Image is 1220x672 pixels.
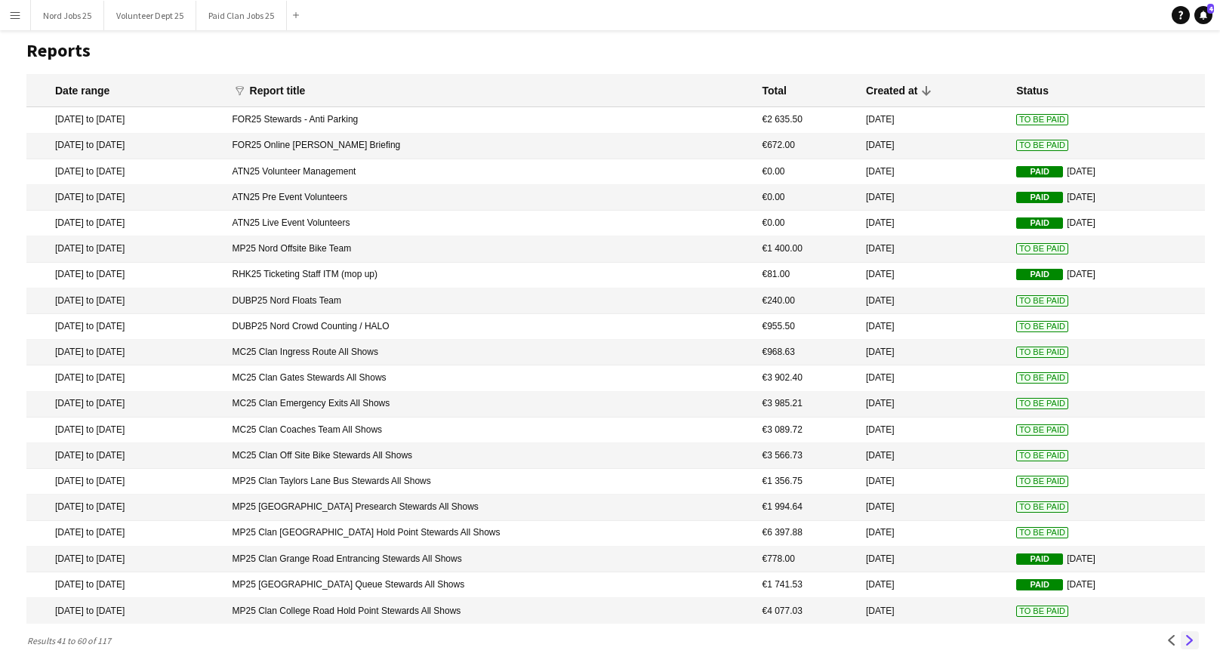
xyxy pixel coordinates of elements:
[858,185,1009,211] mat-cell: [DATE]
[225,598,755,624] mat-cell: MP25 Clan College Road Hold Point Stewards All Shows
[26,39,1205,62] h1: Reports
[26,288,225,314] mat-cell: [DATE] to [DATE]
[225,521,755,547] mat-cell: MP25 Clan [GEOGRAPHIC_DATA] Hold Point Stewards All Shows
[225,107,755,133] mat-cell: FOR25 Stewards - Anti Parking
[755,159,858,185] mat-cell: €0.00
[26,107,225,133] mat-cell: [DATE] to [DATE]
[755,469,858,495] mat-cell: €1 356.75
[26,392,225,418] mat-cell: [DATE] to [DATE]
[104,1,196,30] button: Volunteer Dept 25
[250,84,306,97] div: Report title
[858,469,1009,495] mat-cell: [DATE]
[858,495,1009,520] mat-cell: [DATE]
[1016,84,1049,97] div: Status
[755,340,858,365] mat-cell: €968.63
[26,263,225,288] mat-cell: [DATE] to [DATE]
[1016,140,1068,151] span: To Be Paid
[225,547,755,572] mat-cell: MP25 Clan Grange Road Entrancing Stewards All Shows
[858,314,1009,340] mat-cell: [DATE]
[755,134,858,159] mat-cell: €672.00
[762,84,787,97] div: Total
[1009,211,1205,236] mat-cell: [DATE]
[755,598,858,624] mat-cell: €4 077.03
[858,288,1009,314] mat-cell: [DATE]
[26,418,225,443] mat-cell: [DATE] to [DATE]
[755,365,858,391] mat-cell: €3 902.40
[26,495,225,520] mat-cell: [DATE] to [DATE]
[1016,347,1068,358] span: To Be Paid
[755,211,858,236] mat-cell: €0.00
[225,392,755,418] mat-cell: MC25 Clan Emergency Exits All Shows
[858,340,1009,365] mat-cell: [DATE]
[1016,269,1063,280] span: Paid
[1016,372,1068,384] span: To Be Paid
[1016,243,1068,254] span: To Be Paid
[755,547,858,572] mat-cell: €778.00
[755,314,858,340] mat-cell: €955.50
[1016,501,1068,513] span: To Be Paid
[225,211,755,236] mat-cell: ATN25 Live Event Volunteers
[755,572,858,598] mat-cell: €1 741.53
[225,418,755,443] mat-cell: MC25 Clan Coaches Team All Shows
[250,84,319,97] div: Report title
[858,547,1009,572] mat-cell: [DATE]
[1016,476,1068,487] span: To Be Paid
[1016,114,1068,125] span: To Be Paid
[1009,263,1205,288] mat-cell: [DATE]
[26,635,117,646] span: Results 41 to 60 of 117
[26,443,225,469] mat-cell: [DATE] to [DATE]
[1016,217,1063,229] span: Paid
[858,572,1009,598] mat-cell: [DATE]
[1016,321,1068,332] span: To Be Paid
[1009,185,1205,211] mat-cell: [DATE]
[1016,553,1063,565] span: Paid
[225,263,755,288] mat-cell: RHK25 Ticketing Staff ITM (mop up)
[1016,192,1063,203] span: Paid
[858,236,1009,262] mat-cell: [DATE]
[858,263,1009,288] mat-cell: [DATE]
[755,443,858,469] mat-cell: €3 566.73
[755,495,858,520] mat-cell: €1 994.64
[26,314,225,340] mat-cell: [DATE] to [DATE]
[225,159,755,185] mat-cell: ATN25 Volunteer Management
[225,134,755,159] mat-cell: FOR25 Online [PERSON_NAME] Briefing
[26,469,225,495] mat-cell: [DATE] to [DATE]
[755,392,858,418] mat-cell: €3 985.21
[858,443,1009,469] mat-cell: [DATE]
[858,598,1009,624] mat-cell: [DATE]
[1016,527,1068,538] span: To Be Paid
[1016,398,1068,409] span: To Be Paid
[26,547,225,572] mat-cell: [DATE] to [DATE]
[225,495,755,520] mat-cell: MP25 [GEOGRAPHIC_DATA] Presearch Stewards All Shows
[858,107,1009,133] mat-cell: [DATE]
[858,365,1009,391] mat-cell: [DATE]
[26,340,225,365] mat-cell: [DATE] to [DATE]
[866,84,917,97] div: Created at
[225,185,755,211] mat-cell: ATN25 Pre Event Volunteers
[858,159,1009,185] mat-cell: [DATE]
[858,521,1009,547] mat-cell: [DATE]
[755,288,858,314] mat-cell: €240.00
[26,598,225,624] mat-cell: [DATE] to [DATE]
[755,185,858,211] mat-cell: €0.00
[196,1,287,30] button: Paid Clan Jobs 25
[1009,547,1205,572] mat-cell: [DATE]
[225,340,755,365] mat-cell: MC25 Clan Ingress Route All Shows
[858,392,1009,418] mat-cell: [DATE]
[1207,4,1214,14] span: 4
[225,314,755,340] mat-cell: DUBP25 Nord Crowd Counting / HALO
[1016,450,1068,461] span: To Be Paid
[1009,572,1205,598] mat-cell: [DATE]
[858,418,1009,443] mat-cell: [DATE]
[1194,6,1212,24] a: 4
[866,84,931,97] div: Created at
[225,236,755,262] mat-cell: MP25 Nord Offsite Bike Team
[858,134,1009,159] mat-cell: [DATE]
[1016,166,1063,177] span: Paid
[26,521,225,547] mat-cell: [DATE] to [DATE]
[26,211,225,236] mat-cell: [DATE] to [DATE]
[1016,579,1063,590] span: Paid
[755,107,858,133] mat-cell: €2 635.50
[225,469,755,495] mat-cell: MP25 Clan Taylors Lane Bus Stewards All Shows
[1016,424,1068,436] span: To Be Paid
